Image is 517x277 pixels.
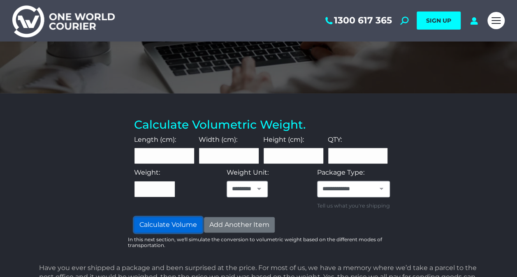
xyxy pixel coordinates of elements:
[317,168,364,177] label: Package Type:
[204,217,275,233] button: Add Another Item
[134,168,160,177] label: Weight:
[134,118,388,132] h3: Calculate Volumetric Weight.
[199,135,237,144] label: Width (cm):
[487,12,505,29] a: Mobile menu icon
[134,217,202,233] button: Calculate Volume
[263,135,304,144] label: Height (cm):
[12,4,115,37] img: One World Courier
[317,201,390,210] small: Tell us what you're shipping
[128,237,394,249] p: In this next section, we'll simulate the conversion to volumetric weight based on the different m...
[134,135,176,144] label: Length (cm):
[227,168,269,177] label: Weight Unit:
[324,15,392,26] a: 1300 617 365
[426,17,451,24] span: SIGN UP
[417,12,461,30] a: SIGN UP
[328,135,342,144] label: QTY:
